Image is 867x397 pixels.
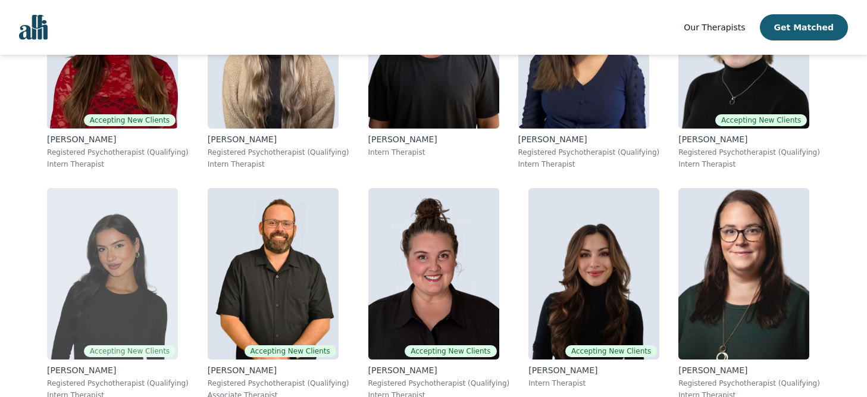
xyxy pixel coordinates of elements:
[678,160,820,169] p: Intern Therapist
[678,364,820,376] p: [PERSON_NAME]
[678,188,809,360] img: Andrea_Nordby
[518,160,660,169] p: Intern Therapist
[678,133,820,145] p: [PERSON_NAME]
[565,345,657,357] span: Accepting New Clients
[528,364,659,376] p: [PERSON_NAME]
[684,23,745,32] span: Our Therapists
[208,148,349,157] p: Registered Psychotherapist (Qualifying)
[368,148,499,157] p: Intern Therapist
[19,15,48,40] img: alli logo
[368,364,510,376] p: [PERSON_NAME]
[368,133,499,145] p: [PERSON_NAME]
[47,148,189,157] p: Registered Psychotherapist (Qualifying)
[518,133,660,145] p: [PERSON_NAME]
[715,114,807,126] span: Accepting New Clients
[684,20,745,35] a: Our Therapists
[678,379,820,388] p: Registered Psychotherapist (Qualifying)
[368,379,510,388] p: Registered Psychotherapist (Qualifying)
[84,345,176,357] span: Accepting New Clients
[47,364,189,376] p: [PERSON_NAME]
[208,133,349,145] p: [PERSON_NAME]
[245,345,336,357] span: Accepting New Clients
[47,133,189,145] p: [PERSON_NAME]
[528,379,659,388] p: Intern Therapist
[405,345,496,357] span: Accepting New Clients
[47,379,189,388] p: Registered Psychotherapist (Qualifying)
[760,14,848,40] button: Get Matched
[208,364,349,376] p: [PERSON_NAME]
[208,188,339,360] img: Josh_Cadieux
[208,160,349,169] p: Intern Therapist
[47,188,178,360] img: Alyssa_Tweedie
[368,188,499,360] img: Janelle_Rushton
[84,114,176,126] span: Accepting New Clients
[47,160,189,169] p: Intern Therapist
[678,148,820,157] p: Registered Psychotherapist (Qualifying)
[208,379,349,388] p: Registered Psychotherapist (Qualifying)
[528,188,659,360] img: Saba_Salemi
[518,148,660,157] p: Registered Psychotherapist (Qualifying)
